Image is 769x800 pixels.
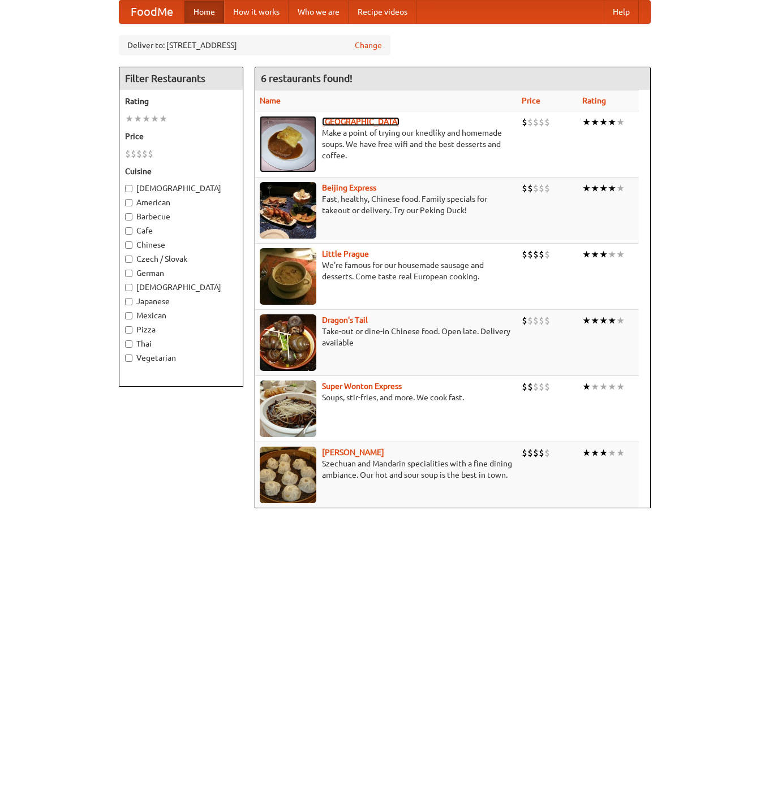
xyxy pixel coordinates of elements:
[582,248,591,261] li: ★
[125,324,237,335] label: Pizza
[539,380,544,393] li: $
[533,380,539,393] li: $
[322,183,376,192] a: Beijing Express
[616,447,625,459] li: ★
[539,447,544,459] li: $
[125,148,131,160] li: $
[125,197,237,208] label: American
[322,382,402,391] a: Super Wonton Express
[599,447,608,459] li: ★
[131,148,136,160] li: $
[224,1,289,23] a: How it works
[125,241,132,249] input: Chinese
[125,267,237,279] label: German
[349,1,416,23] a: Recipe videos
[527,182,533,194] li: $
[582,447,591,459] li: ★
[322,315,368,325] a: Dragon's Tail
[616,182,625,194] li: ★
[544,447,550,459] li: $
[125,239,237,250] label: Chinese
[125,338,237,349] label: Thai
[125,270,132,277] input: German
[533,182,539,194] li: $
[134,113,142,125] li: ★
[322,117,399,126] b: [GEOGRAPHIC_DATA]
[522,447,527,459] li: $
[544,182,550,194] li: $
[527,380,533,393] li: $
[599,116,608,128] li: ★
[125,166,237,177] h5: Cuisine
[125,131,237,142] h5: Price
[260,260,513,282] p: We're famous for our housemade sausage and desserts. Come taste real European cooking.
[522,182,527,194] li: $
[125,352,237,364] label: Vegetarian
[125,326,132,334] input: Pizza
[604,1,639,23] a: Help
[125,96,237,107] h5: Rating
[544,380,550,393] li: $
[522,96,540,105] a: Price
[591,314,599,327] li: ★
[539,314,544,327] li: $
[533,248,539,261] li: $
[527,447,533,459] li: $
[119,35,390,55] div: Deliver to: [STREET_ADDRESS]
[151,113,159,125] li: ★
[260,116,316,172] img: czechpoint.jpg
[125,284,132,291] input: [DEMOGRAPHIC_DATA]
[533,314,539,327] li: $
[142,113,151,125] li: ★
[125,310,237,321] label: Mexican
[125,340,132,348] input: Thai
[260,248,316,305] img: littleprague.jpg
[608,182,616,194] li: ★
[125,211,237,222] label: Barbecue
[599,314,608,327] li: ★
[522,380,527,393] li: $
[260,326,513,348] p: Take-out or dine-in Chinese food. Open late. Delivery available
[582,380,591,393] li: ★
[544,314,550,327] li: $
[599,248,608,261] li: ★
[260,193,513,216] p: Fast, healthy, Chinese food. Family specials for takeout or delivery. Try our Peking Duck!
[599,182,608,194] li: ★
[582,182,591,194] li: ★
[142,148,148,160] li: $
[125,227,132,235] input: Cafe
[125,282,237,293] label: [DEMOGRAPHIC_DATA]
[125,296,237,307] label: Japanese
[527,248,533,261] li: $
[591,248,599,261] li: ★
[260,380,316,437] img: superwonton.jpg
[616,248,625,261] li: ★
[125,256,132,263] input: Czech / Slovak
[322,249,369,258] a: Little Prague
[260,127,513,161] p: Make a point of trying our knedlíky and homemade soups. We have free wifi and the best desserts a...
[119,67,243,90] h4: Filter Restaurants
[616,380,625,393] li: ★
[591,380,599,393] li: ★
[125,298,132,305] input: Japanese
[125,312,132,319] input: Mexican
[260,392,513,403] p: Soups, stir-fries, and more. We cook fast.
[260,458,513,481] p: Szechuan and Mandarin specialities with a fine dining ambiance. Our hot and sour soup is the best...
[125,113,134,125] li: ★
[119,1,184,23] a: FoodMe
[260,182,316,239] img: beijing.jpg
[591,447,599,459] li: ★
[322,448,384,457] b: [PERSON_NAME]
[125,354,132,362] input: Vegetarian
[289,1,349,23] a: Who we are
[125,199,132,206] input: American
[599,380,608,393] li: ★
[125,213,132,220] input: Barbecue
[527,116,533,128] li: $
[539,116,544,128] li: $
[260,96,281,105] a: Name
